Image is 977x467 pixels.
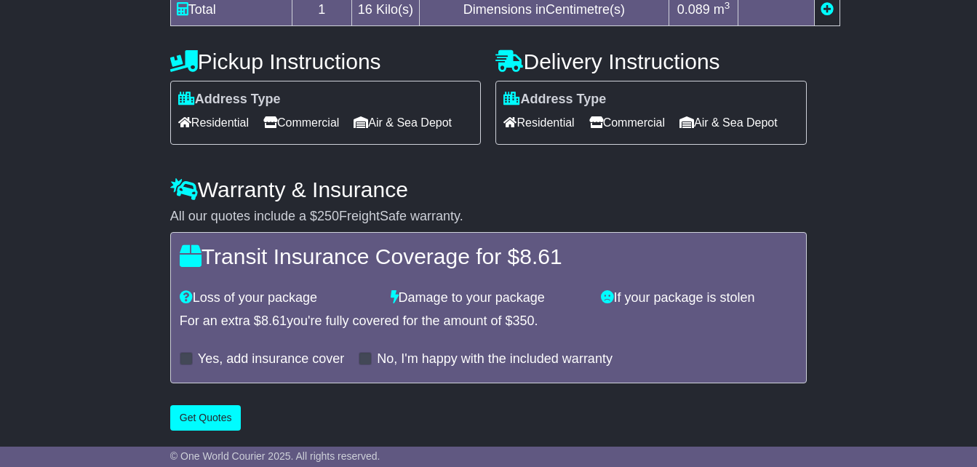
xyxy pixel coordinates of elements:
span: 16 [358,2,372,17]
span: © One World Courier 2025. All rights reserved. [170,450,380,462]
div: All our quotes include a $ FreightSafe warranty. [170,209,807,225]
span: Commercial [263,111,339,134]
span: Air & Sea Depot [354,111,452,134]
span: Residential [178,111,249,134]
span: m [714,2,730,17]
span: Commercial [589,111,665,134]
span: 350 [513,314,535,328]
label: Yes, add insurance cover [198,351,344,367]
h4: Transit Insurance Coverage for $ [180,244,797,268]
span: 8.61 [519,244,562,268]
span: Air & Sea Depot [679,111,778,134]
div: Loss of your package [172,290,383,306]
h4: Delivery Instructions [495,49,807,73]
span: 250 [317,209,339,223]
div: If your package is stolen [594,290,805,306]
label: No, I'm happy with the included warranty [377,351,613,367]
span: Residential [503,111,574,134]
button: Get Quotes [170,405,242,431]
span: 8.61 [261,314,287,328]
a: Add new item [821,2,834,17]
h4: Warranty & Insurance [170,177,807,201]
h4: Pickup Instructions [170,49,482,73]
label: Address Type [178,92,281,108]
div: Damage to your package [383,290,594,306]
span: 0.089 [677,2,710,17]
div: For an extra $ you're fully covered for the amount of $ . [180,314,797,330]
label: Address Type [503,92,606,108]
